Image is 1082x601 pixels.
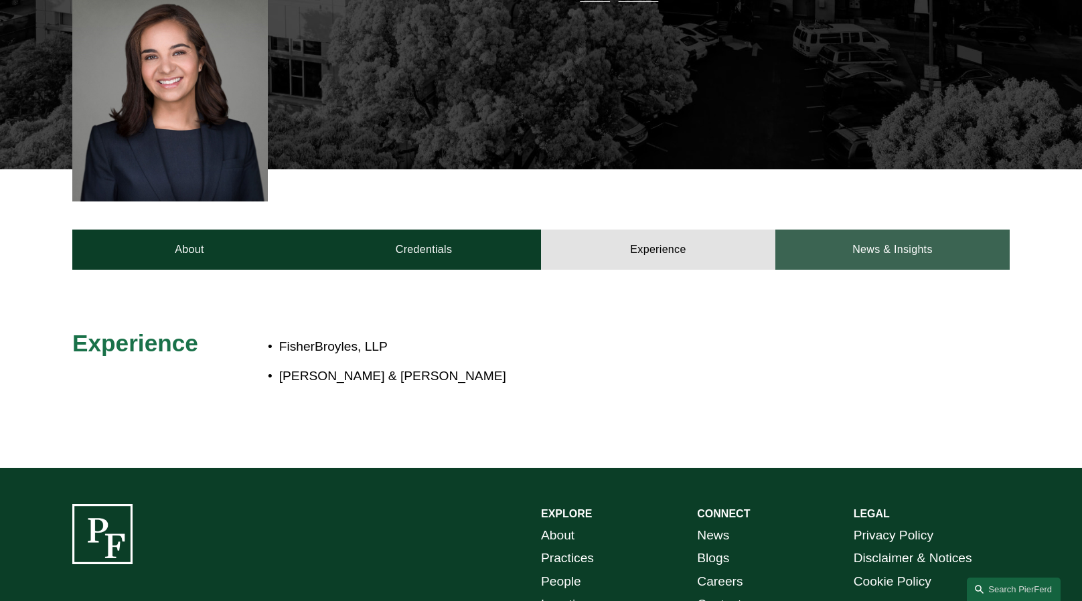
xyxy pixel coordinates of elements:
a: About [72,230,307,270]
a: News [697,524,729,547]
a: Credentials [307,230,541,270]
a: Disclaimer & Notices [854,547,972,570]
a: Experience [541,230,775,270]
strong: CONNECT [697,508,750,519]
a: News & Insights [775,230,1010,270]
a: Careers [697,570,743,594]
a: Practices [541,547,594,570]
strong: LEGAL [854,508,890,519]
a: Blogs [697,547,729,570]
a: About [541,524,574,547]
a: People [541,570,581,594]
strong: EXPLORE [541,508,592,519]
span: Experience [72,330,198,356]
a: Privacy Policy [854,524,933,547]
a: Search this site [967,578,1061,601]
p: FisherBroyles, LLP [279,335,893,359]
a: Cookie Policy [854,570,931,594]
p: [PERSON_NAME] & [PERSON_NAME] [279,365,893,388]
